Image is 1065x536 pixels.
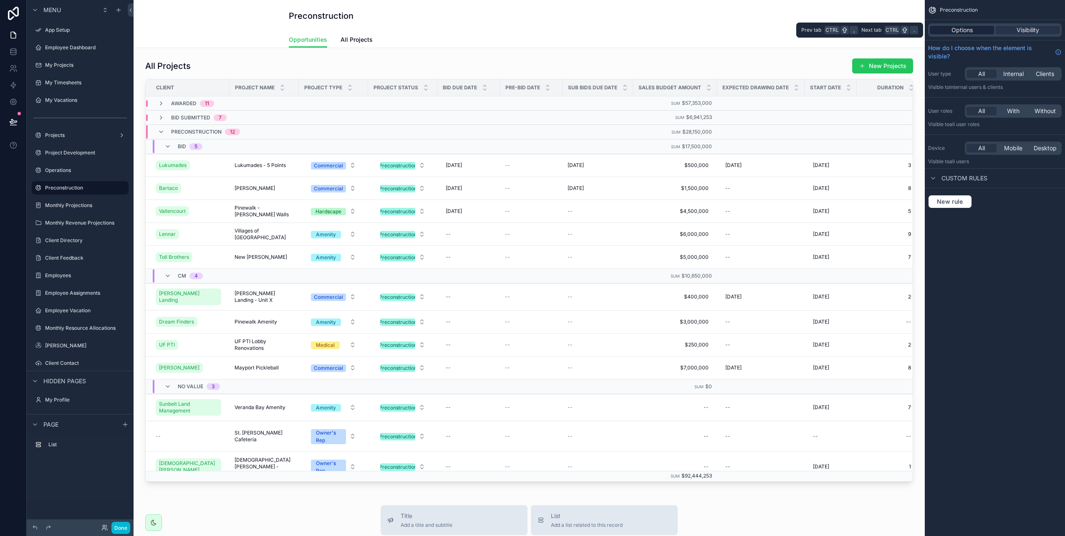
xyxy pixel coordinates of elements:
[682,143,712,149] span: $17,500,000
[45,167,127,174] label: Operations
[949,121,979,127] span: All user roles
[682,100,712,106] span: $57,353,000
[32,216,129,230] a: Monthly Revenue Projections
[681,273,712,279] span: $10,650,000
[941,174,987,182] span: Custom rules
[178,143,186,150] span: Bid
[911,27,917,33] span: .
[45,149,127,156] label: Project Development
[111,522,130,534] button: Done
[171,129,222,135] span: Preconstruction
[638,84,701,91] span: Sales Budget Amount
[949,84,1003,90] span: Internal users & clients
[1003,70,1024,78] span: Internal
[45,360,127,367] label: Client Contact
[671,130,681,134] small: Sum
[45,62,127,68] label: My Projects
[1007,107,1020,115] span: With
[671,101,680,106] small: Sum
[32,286,129,300] a: Employee Assignments
[978,144,985,152] span: All
[686,114,712,120] span: $6,941,253
[32,181,129,195] a: Preconstruction
[825,26,840,34] span: Ctrl
[341,35,373,44] span: All Projects
[928,44,1062,61] a: How do I choose when the element is visible?
[178,383,203,390] span: No value
[43,377,86,385] span: Hidden pages
[32,393,129,407] a: My Profile
[810,84,841,91] span: Start Date
[801,27,821,33] span: Prev tab
[861,27,881,33] span: Next tab
[45,272,127,279] label: Employees
[194,143,197,150] div: 5
[1034,144,1057,152] span: Desktop
[949,158,969,164] span: all users
[531,505,678,535] button: ListAdd a list related to this record
[45,290,127,296] label: Employee Assignments
[928,158,1062,165] p: Visible to
[341,32,373,49] a: All Projects
[928,44,1052,61] span: How do I choose when the element is visible?
[45,255,127,261] label: Client Feedback
[45,325,127,331] label: Monthly Resource Allocations
[45,342,127,349] label: [PERSON_NAME]
[45,237,127,244] label: Client Directory
[675,115,684,120] small: Sum
[694,384,704,389] small: Sum
[1004,144,1022,152] span: Mobile
[289,32,327,48] a: Opportunities
[978,70,985,78] span: All
[32,251,129,265] a: Client Feedback
[45,220,127,226] label: Monthly Revenue Projections
[32,164,129,177] a: Operations
[928,145,962,152] label: Device
[722,84,789,91] span: Expected Drawing Date
[705,383,712,389] span: $0
[212,383,215,390] div: 3
[951,26,973,34] span: Options
[885,26,900,34] span: Ctrl
[235,84,275,91] span: Project Name
[27,434,134,460] div: scrollable content
[32,199,129,212] a: Monthly Projections
[45,202,127,209] label: Monthly Projections
[48,441,125,448] label: List
[32,41,129,54] a: Employee Dashboard
[171,100,197,107] span: Awarded
[32,146,129,159] a: Project Development
[32,23,129,37] a: App Setup
[551,512,623,520] span: List
[219,114,222,121] div: 7
[381,505,527,535] button: TitleAdd a title and subtitle
[45,132,115,139] label: Projects
[45,44,127,51] label: Employee Dashboard
[401,522,452,528] span: Add a title and subtitle
[171,114,210,121] span: Bid Submitted
[671,274,680,278] small: Sum
[45,97,127,104] label: My Vacations
[32,356,129,370] a: Client Contact
[681,473,712,479] span: $92,444,253
[45,185,124,191] label: Preconstruction
[401,512,452,520] span: Title
[928,195,972,208] button: New rule
[32,234,129,247] a: Client Directory
[194,273,198,279] div: 4
[1035,107,1056,115] span: Without
[928,84,1062,91] p: Visible to
[671,474,680,478] small: Sum
[289,10,353,22] h1: Preconstruction
[32,321,129,335] a: Monthly Resource Allocations
[443,84,477,91] span: Bid Due Date
[43,6,61,14] span: Menu
[940,7,978,13] span: Preconstruction
[32,304,129,317] a: Employee Vacation
[32,339,129,352] a: [PERSON_NAME]
[850,27,857,33] span: ,
[32,76,129,89] a: My Timesheets
[32,269,129,282] a: Employees
[682,129,712,135] span: $28,150,000
[928,71,962,77] label: User type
